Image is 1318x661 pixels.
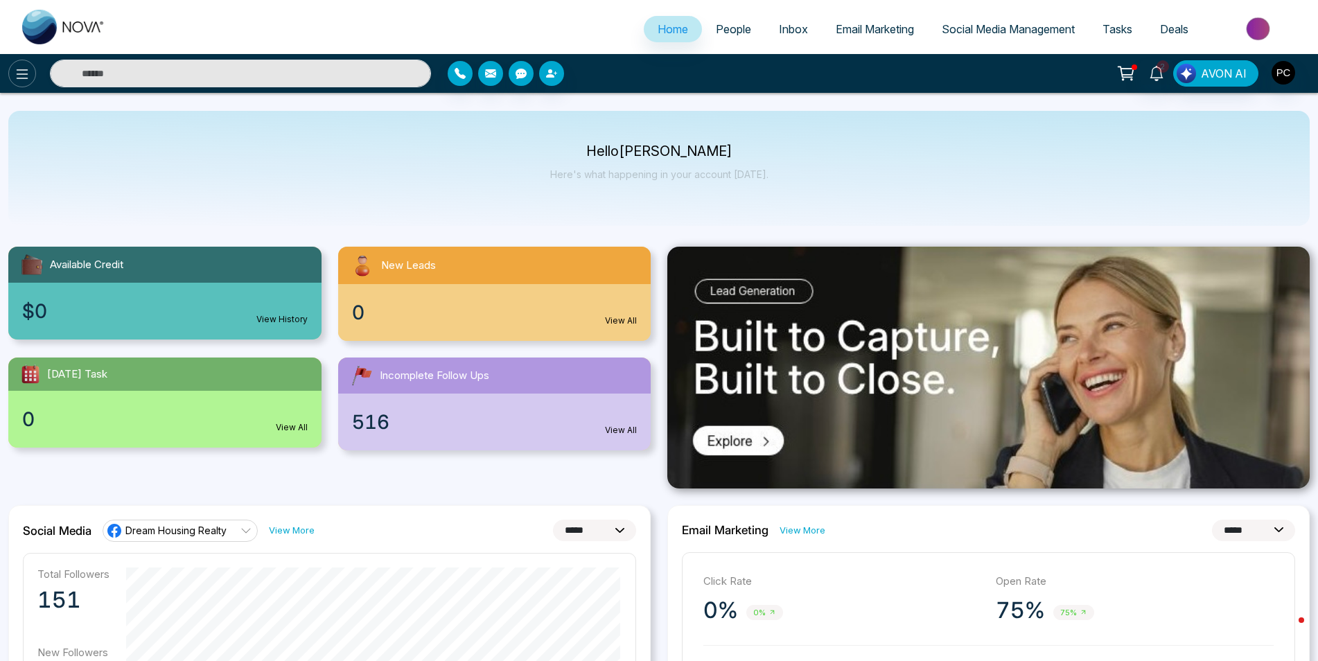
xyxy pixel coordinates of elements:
[19,252,44,277] img: availableCredit.svg
[1160,22,1188,36] span: Deals
[716,22,751,36] span: People
[550,146,768,157] p: Hello [PERSON_NAME]
[703,597,738,624] p: 0%
[702,16,765,42] a: People
[50,257,123,273] span: Available Credit
[1157,60,1169,73] span: 2
[1173,60,1258,87] button: AVON AI
[330,358,660,450] a: Incomplete Follow Ups516View All
[1201,65,1247,82] span: AVON AI
[22,10,105,44] img: Nova CRM Logo
[256,313,308,326] a: View History
[765,16,822,42] a: Inbox
[37,586,109,614] p: 151
[269,524,315,537] a: View More
[942,22,1075,36] span: Social Media Management
[349,252,376,279] img: newLeads.svg
[779,22,808,36] span: Inbox
[836,22,914,36] span: Email Marketing
[22,405,35,434] span: 0
[1140,60,1173,85] a: 2
[352,298,364,327] span: 0
[996,574,1274,590] p: Open Rate
[682,523,768,537] h2: Email Marketing
[1146,16,1202,42] a: Deals
[1177,64,1196,83] img: Lead Flow
[1271,614,1304,647] iframe: Intercom live chat
[381,258,436,274] span: New Leads
[605,315,637,327] a: View All
[1089,16,1146,42] a: Tasks
[746,605,783,621] span: 0%
[276,421,308,434] a: View All
[352,407,389,437] span: 516
[1209,13,1310,44] img: Market-place.gif
[1102,22,1132,36] span: Tasks
[928,16,1089,42] a: Social Media Management
[37,567,109,581] p: Total Followers
[349,363,374,388] img: followUps.svg
[780,524,825,537] a: View More
[37,646,109,659] p: New Followers
[550,168,768,180] p: Here's what happening in your account [DATE].
[996,597,1045,624] p: 75%
[22,297,47,326] span: $0
[47,367,107,382] span: [DATE] Task
[658,22,688,36] span: Home
[1053,605,1094,621] span: 75%
[605,424,637,437] a: View All
[23,524,91,538] h2: Social Media
[1272,61,1295,85] img: User Avatar
[380,368,489,384] span: Incomplete Follow Ups
[822,16,928,42] a: Email Marketing
[19,363,42,385] img: todayTask.svg
[330,247,660,341] a: New Leads0View All
[703,574,982,590] p: Click Rate
[644,16,702,42] a: Home
[667,247,1310,488] img: .
[125,524,227,537] span: Dream Housing Realty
